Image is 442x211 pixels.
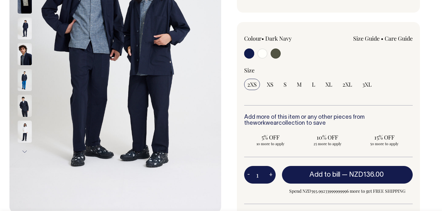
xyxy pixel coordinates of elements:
span: 10% OFF [304,134,351,141]
a: Size Guide [353,35,380,42]
button: Add to bill —NZD136.00 [282,166,413,184]
a: Care Guide [385,35,413,42]
span: S [284,81,287,88]
img: dark-navy [18,43,32,65]
span: 3XL [362,81,372,88]
span: — [342,172,385,178]
input: 10% OFF 25 more to apply [301,132,354,148]
span: Add to bill [309,172,340,178]
input: 5% OFF 10 more to apply [244,132,297,148]
span: 2XS [247,81,257,88]
span: 2XL [342,81,352,88]
input: S [280,79,290,90]
img: dark-navy [18,69,32,91]
span: M [297,81,302,88]
span: 15% OFF [361,134,407,141]
input: L [309,79,319,90]
span: XS [267,81,273,88]
input: 3XL [359,79,375,90]
img: dark-navy [18,17,32,39]
button: Next [20,145,29,159]
label: Dark Navy [265,35,292,42]
button: + [266,168,276,181]
input: 2XL [339,79,355,90]
input: 15% OFF 50 more to apply [358,132,410,148]
input: XL [322,79,336,90]
a: workwear [253,121,278,126]
span: • [381,35,383,42]
button: - [244,168,253,181]
input: 2XS [244,79,260,90]
span: 50 more to apply [361,141,407,146]
img: off-white [18,121,32,143]
span: XL [325,81,332,88]
span: 10 more to apply [247,141,294,146]
div: Colour [244,35,312,42]
span: 25 more to apply [304,141,351,146]
span: 5% OFF [247,134,294,141]
input: XS [264,79,277,90]
div: Size [244,66,413,74]
img: dark-navy [18,95,32,117]
span: NZD136.00 [349,172,384,178]
span: L [312,81,315,88]
span: Spend NZD393.99233999999996 more to get FREE SHIPPING [282,187,413,195]
h6: Add more of this item or any other pieces from the collection to save [244,114,413,127]
span: • [261,35,264,42]
input: M [294,79,305,90]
